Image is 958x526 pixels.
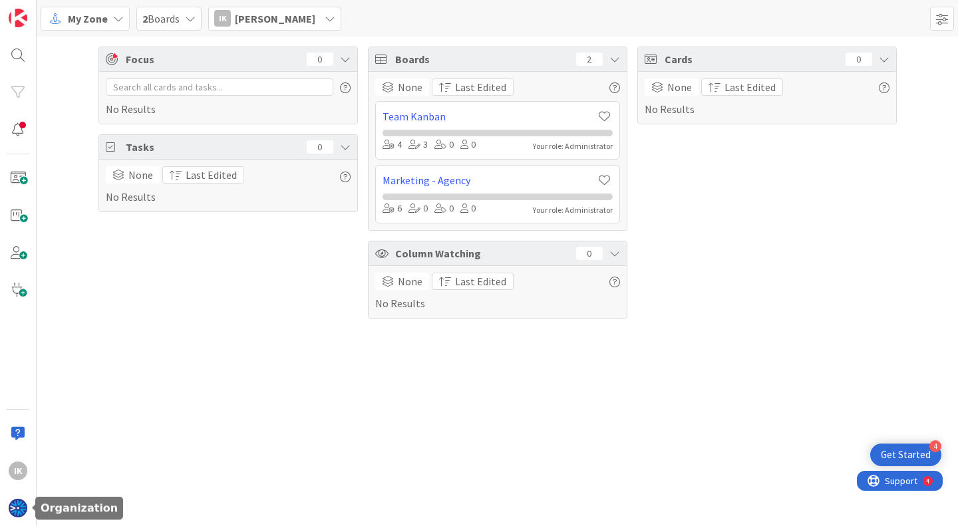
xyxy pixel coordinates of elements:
div: 0 [307,53,333,66]
div: No Results [645,78,889,117]
div: No Results [375,273,620,311]
div: Your role: Administrator [533,140,613,152]
button: Last Edited [701,78,783,96]
a: Marketing - Agency [383,172,597,188]
span: Last Edited [186,167,237,183]
span: Last Edited [455,79,506,95]
button: Last Edited [432,273,514,290]
div: No Results [106,78,351,117]
div: 0 [408,201,428,216]
input: Search all cards and tasks... [106,78,333,96]
div: 0 [460,201,476,216]
span: None [398,273,422,289]
span: Last Edited [724,79,776,95]
div: 0 [460,138,476,152]
span: Focus [126,51,296,67]
div: 0 [434,138,454,152]
img: Visit kanbanzone.com [9,9,27,27]
div: 3 [408,138,428,152]
b: 2 [142,12,148,25]
span: Column Watching [395,245,569,261]
div: 0 [307,140,333,154]
span: Cards [665,51,839,67]
div: 4 [929,440,941,452]
span: None [398,79,422,95]
span: My Zone [68,11,108,27]
div: 4 [383,138,402,152]
h5: Organization [41,502,118,515]
button: Last Edited [162,166,244,184]
span: None [128,167,153,183]
div: Get Started [881,448,931,461]
div: Open Get Started checklist, remaining modules: 4 [870,444,941,466]
div: 0 [576,247,603,260]
div: 0 [434,201,454,216]
span: [PERSON_NAME] [235,11,315,27]
span: Boards [395,51,569,67]
img: avatar [9,499,27,517]
span: Boards [142,11,180,27]
div: 2 [576,53,603,66]
div: 0 [846,53,872,66]
div: No Results [106,166,351,205]
div: Your role: Administrator [533,204,613,216]
button: Last Edited [432,78,514,96]
div: IK [9,461,27,480]
span: Support [28,2,61,18]
div: 6 [383,201,402,216]
span: Tasks [126,139,300,155]
span: None [667,79,692,95]
div: 4 [69,5,73,16]
span: Last Edited [455,273,506,289]
div: IK [214,10,231,27]
a: Team Kanban [383,108,597,124]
